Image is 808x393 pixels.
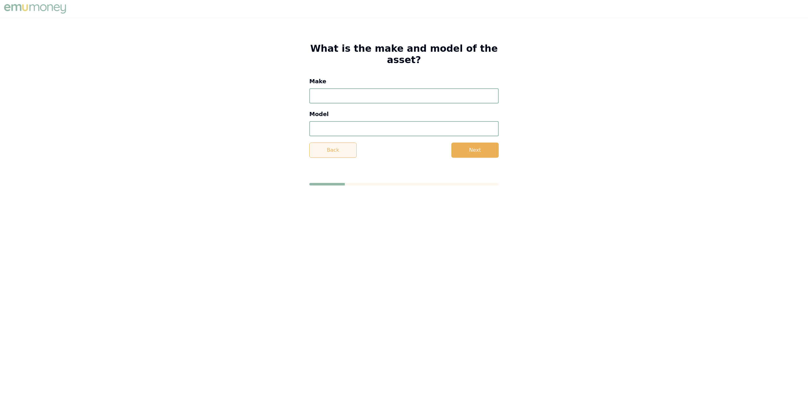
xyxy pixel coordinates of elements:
[309,43,499,66] h1: What is the make and model of the asset?
[3,3,68,15] img: Emu Money
[309,78,326,85] label: Make
[451,143,499,158] button: Next
[309,143,357,158] button: Back
[309,111,329,117] label: Model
